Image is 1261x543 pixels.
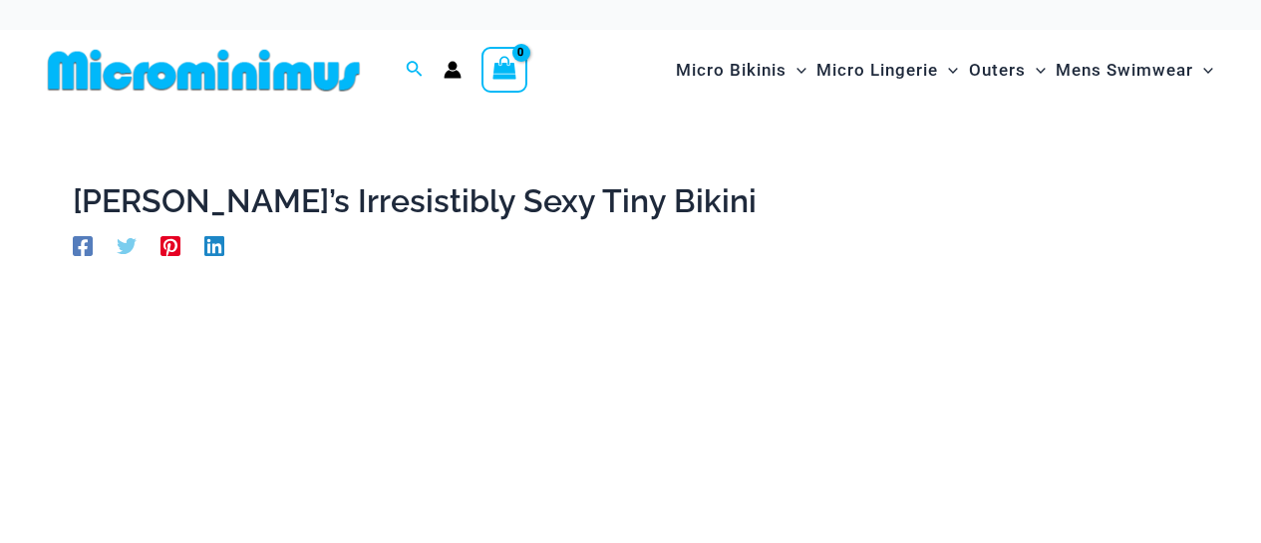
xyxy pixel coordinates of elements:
[117,234,137,256] a: Twitter
[1193,45,1213,96] span: Menu Toggle
[676,45,787,96] span: Micro Bikinis
[1056,45,1193,96] span: Mens Swimwear
[816,45,938,96] span: Micro Lingerie
[1051,40,1218,101] a: Mens SwimwearMenu ToggleMenu Toggle
[406,58,424,83] a: Search icon link
[671,40,811,101] a: Micro BikinisMenu ToggleMenu Toggle
[964,40,1051,101] a: OutersMenu ToggleMenu Toggle
[1026,45,1046,96] span: Menu Toggle
[73,234,93,256] a: Facebook
[40,48,368,93] img: MM SHOP LOGO FLAT
[811,40,963,101] a: Micro LingerieMenu ToggleMenu Toggle
[160,234,180,256] a: Pinterest
[73,182,1189,220] h1: [PERSON_NAME]’s Irresistibly Sexy Tiny Bikini
[481,47,527,93] a: View Shopping Cart, empty
[787,45,806,96] span: Menu Toggle
[969,45,1026,96] span: Outers
[938,45,958,96] span: Menu Toggle
[668,37,1221,104] nav: Site Navigation
[204,234,224,256] a: Linkedin
[444,61,462,79] a: Account icon link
